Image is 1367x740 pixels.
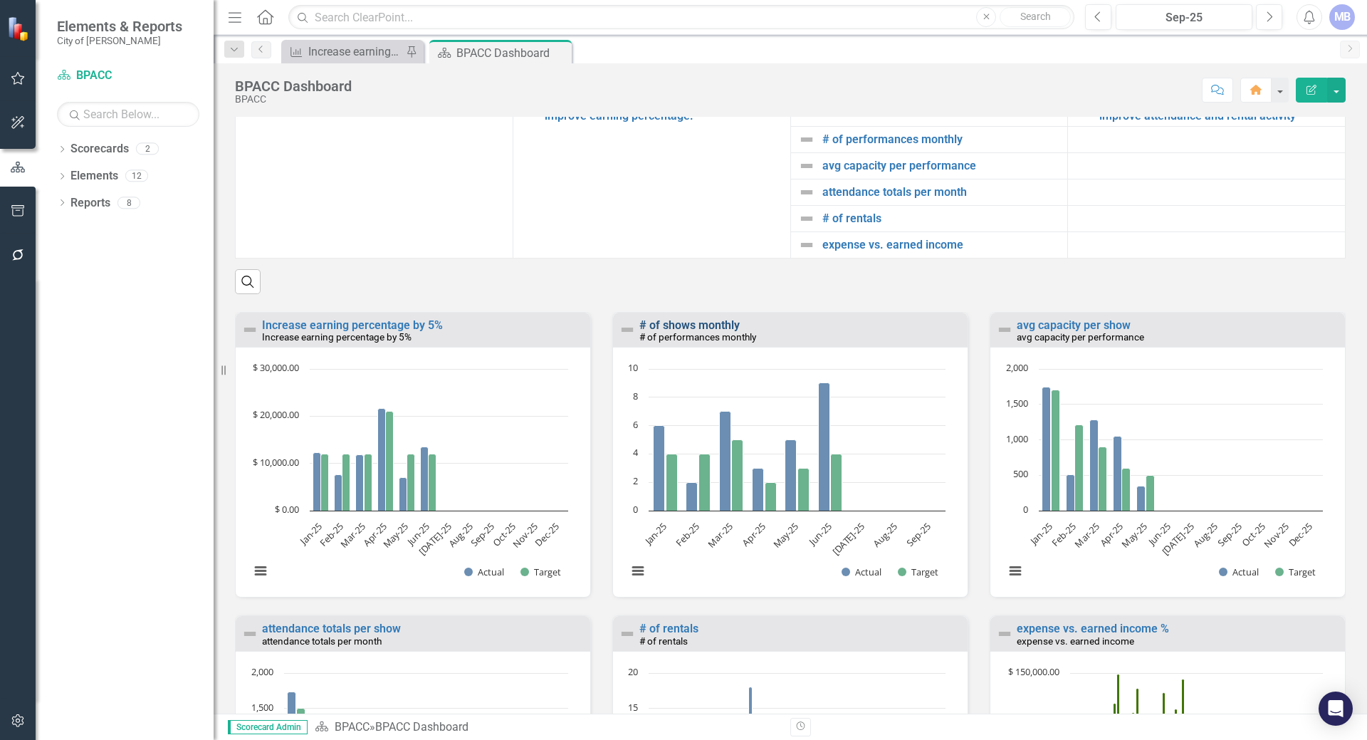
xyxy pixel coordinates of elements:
[1027,520,1055,548] text: Jan-25
[1023,503,1028,516] text: 0
[990,312,1346,598] div: Double-Click to Edit
[822,239,1061,251] a: expense vs. earned income
[308,43,402,61] div: Increase earning percentage by 5%
[1051,369,1311,511] g: Target, bar series 2 of 2 with 12 bars.
[1329,4,1355,30] button: MB
[262,622,401,635] a: attendance totals per show
[1000,7,1071,27] button: Search
[251,561,271,581] button: View chart menu, Chart
[1017,635,1134,647] small: expense vs. earned income
[288,5,1074,30] input: Search ClearPoint...
[520,566,562,578] button: Show Target
[997,362,1338,593] div: Chart. Highcharts interactive chart.
[275,503,299,516] text: $ 0.00
[335,475,342,511] path: Feb-25, 7,685. Actual.
[404,520,432,548] text: Jun-25
[797,469,809,511] path: May-25, 3. Target.
[136,143,159,155] div: 2
[653,426,664,511] path: Jan-25, 6. Actual.
[1042,369,1311,511] g: Actual, bar series 1 of 2 with 12 bars.
[1017,622,1169,635] a: expense vs. earned income %
[619,625,636,642] img: Not Defined
[1275,566,1316,578] button: Show Target
[785,440,796,511] path: May-25, 5. Actual.
[315,719,780,736] div: »
[236,93,513,259] td: Double-Click to Edit
[1072,520,1101,550] text: Mar-25
[70,195,110,212] a: Reports
[830,454,842,511] path: Jun-25, 4. Target.
[70,141,129,157] a: Scorecards
[262,635,382,647] small: attendance totals per month
[1136,486,1145,511] path: May-25, 350. Actual.
[342,454,350,511] path: Feb-25, 12,000. Target.
[1097,520,1126,548] text: Apr-25
[285,43,402,61] a: Increase earning percentage by 5%
[639,318,740,332] a: # of shows monthly
[545,97,783,122] a: Increase attendance and rental activity to improve earning percentage.
[628,701,638,714] text: 15
[997,362,1330,593] svg: Interactive chart
[673,520,702,549] text: Feb-25
[510,520,540,550] text: Nov-25
[633,503,638,516] text: 0
[1020,11,1051,22] span: Search
[490,520,518,548] text: Oct-25
[619,321,636,338] img: Not Defined
[1116,674,1119,729] path: Jul-23, 58,808. Expense.
[1008,712,1059,725] text: $ 100,000.00
[1215,520,1244,549] text: Sep-25
[335,720,370,734] a: BPACC
[399,478,407,511] path: May-25, 6,938. Actual.
[996,625,1013,642] img: Not Defined
[1017,318,1131,332] a: avg capacity per show
[235,78,352,94] div: BPACC Dashboard
[842,566,881,578] button: Show Actual
[429,454,436,511] path: Jun-25, 12,000. Target.
[633,390,638,402] text: 8
[822,133,1061,146] a: # of performances monthly
[317,520,346,549] text: Feb-25
[805,520,834,548] text: Jun-25
[798,210,815,227] img: Not Defined
[241,321,258,338] img: Not Defined
[296,520,325,548] text: Jan-25
[996,321,1013,338] img: Not Defined
[765,483,776,511] path: Apr-25, 2. Target.
[1017,331,1144,343] small: avg capacity per performance
[253,361,299,374] text: $ 30,000.00
[313,453,321,511] path: Jan-25, 12,336. Actual.
[790,179,1068,206] td: Double-Click to Edit Right Click for Context Menu
[1013,467,1028,480] text: 500
[822,160,1061,172] a: avg capacity per performance
[1121,9,1247,26] div: Sep-25
[57,35,182,46] small: City of [PERSON_NAME]
[822,186,1061,199] a: attendance totals per month
[1098,447,1106,511] path: Mar-25, 900. Target.
[241,625,258,642] img: Not Defined
[253,408,299,421] text: $ 20,000.00
[251,665,273,678] text: 2,000
[633,474,638,487] text: 2
[639,622,698,635] a: # of rentals
[243,362,583,593] div: Chart. Highcharts interactive chart.
[1113,437,1121,511] path: Apr-25, 1,050. Actual.
[1261,520,1291,550] text: Nov-25
[243,362,575,593] svg: Interactive chart
[228,720,308,734] span: Scorecard Admin
[790,127,1068,153] td: Double-Click to Edit Right Click for Context Menu
[731,440,743,511] path: Mar-25, 5. Target.
[1008,665,1059,678] text: $ 150,000.00
[380,520,411,551] text: May-25
[1051,390,1059,511] path: Jan-25, 1,700. Target.
[790,153,1068,179] td: Double-Click to Edit Right Click for Context Menu
[822,212,1061,225] a: # of rentals
[235,312,591,598] div: Double-Click to Edit
[70,168,118,184] a: Elements
[464,566,504,578] button: Show Actual
[1319,692,1353,726] div: Open Intercom Messenger
[117,197,140,209] div: 8
[1159,520,1197,558] text: [DATE]-25
[513,93,790,259] td: Double-Click to Edit Right Click for Context Menu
